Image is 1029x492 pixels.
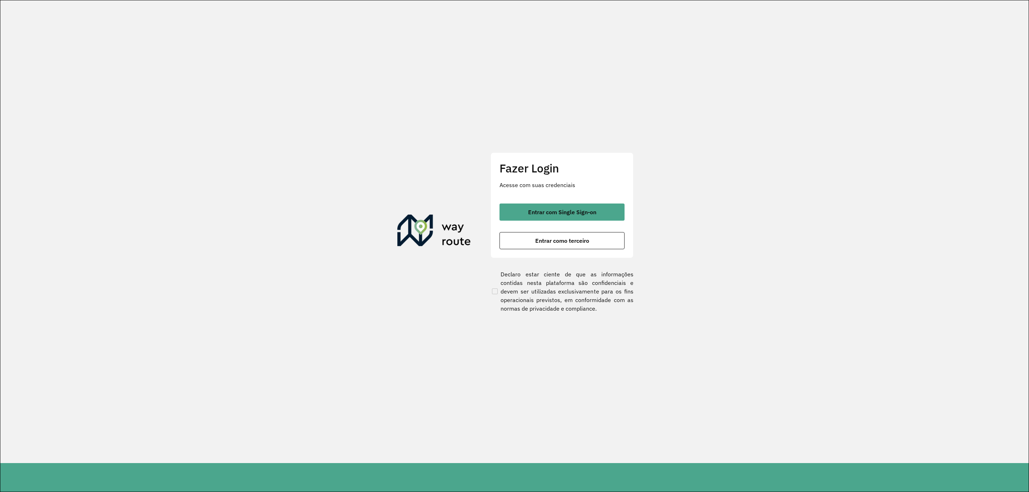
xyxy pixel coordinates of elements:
button: button [499,232,625,249]
label: Declaro estar ciente de que as informações contidas nesta plataforma são confidenciais e devem se... [491,270,633,313]
h2: Fazer Login [499,161,625,175]
img: Roteirizador AmbevTech [397,215,471,249]
button: button [499,204,625,221]
span: Entrar como terceiro [535,238,589,244]
p: Acesse com suas credenciais [499,181,625,189]
span: Entrar com Single Sign-on [528,209,596,215]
